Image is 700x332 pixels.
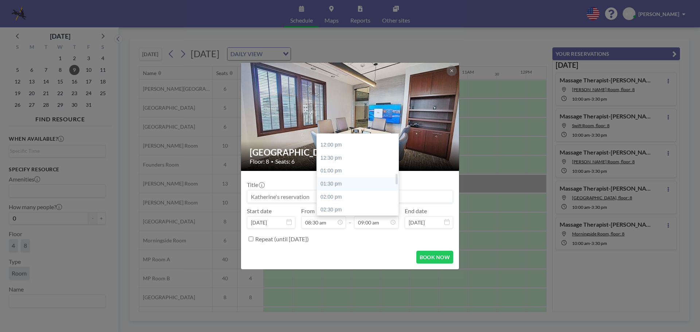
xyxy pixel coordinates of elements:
[275,158,295,165] span: Seats: 6
[250,158,269,165] span: Floor: 8
[250,147,451,158] h2: [GEOGRAPHIC_DATA]
[416,251,453,263] button: BOOK NOW
[317,152,402,165] div: 12:30 pm
[317,191,402,204] div: 02:00 pm
[317,138,402,152] div: 12:00 pm
[317,203,402,216] div: 02:30 pm
[241,35,460,199] img: 537.jpg
[317,164,402,177] div: 01:00 pm
[247,207,272,215] label: Start date
[349,210,351,226] span: -
[247,181,264,188] label: Title
[301,207,315,215] label: From
[271,159,273,164] span: •
[317,177,402,191] div: 01:30 pm
[255,235,309,243] label: Repeat (until [DATE])
[405,207,427,215] label: End date
[247,190,453,203] input: Katherine's reservation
